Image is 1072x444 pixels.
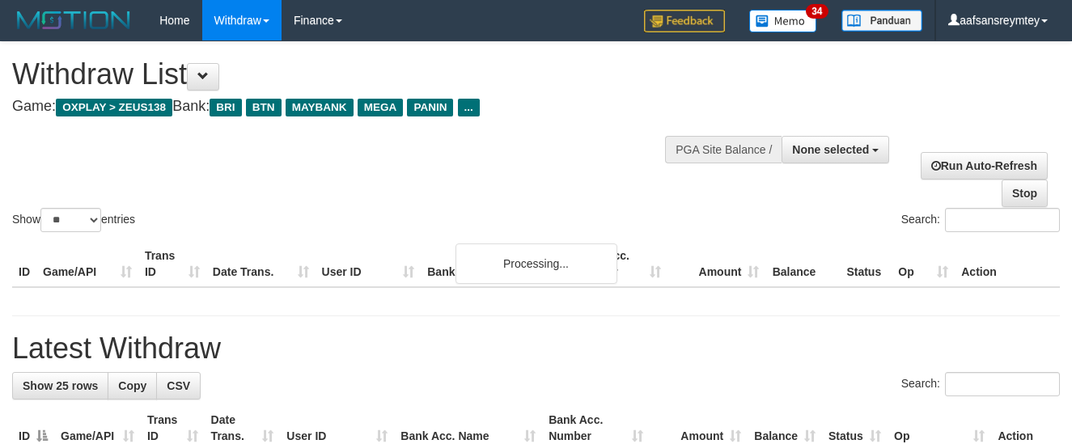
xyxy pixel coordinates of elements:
[23,379,98,392] span: Show 25 rows
[1002,180,1048,207] a: Stop
[892,241,955,287] th: Op
[421,241,568,287] th: Bank Acc. Name
[569,241,667,287] th: Bank Acc. Number
[12,332,1060,365] h1: Latest Withdraw
[407,99,453,116] span: PANIN
[665,136,782,163] div: PGA Site Balance /
[358,99,404,116] span: MEGA
[12,372,108,400] a: Show 25 rows
[316,241,422,287] th: User ID
[36,241,138,287] th: Game/API
[12,208,135,232] label: Show entries
[56,99,172,116] span: OXPLAY > ZEUS138
[206,241,316,287] th: Date Trans.
[792,143,869,156] span: None selected
[12,8,135,32] img: MOTION_logo.png
[108,372,157,400] a: Copy
[901,372,1060,396] label: Search:
[945,208,1060,232] input: Search:
[955,241,1060,287] th: Action
[246,99,282,116] span: BTN
[156,372,201,400] a: CSV
[118,379,146,392] span: Copy
[40,208,101,232] select: Showentries
[840,241,892,287] th: Status
[167,379,190,392] span: CSV
[749,10,817,32] img: Button%20Memo.svg
[12,241,36,287] th: ID
[782,136,889,163] button: None selected
[12,58,698,91] h1: Withdraw List
[921,152,1048,180] a: Run Auto-Refresh
[458,99,480,116] span: ...
[841,10,922,32] img: panduan.png
[455,243,617,284] div: Processing...
[12,99,698,115] h4: Game: Bank:
[945,372,1060,396] input: Search:
[644,10,725,32] img: Feedback.jpg
[138,241,206,287] th: Trans ID
[806,4,828,19] span: 34
[765,241,840,287] th: Balance
[286,99,354,116] span: MAYBANK
[901,208,1060,232] label: Search:
[667,241,766,287] th: Amount
[210,99,241,116] span: BRI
